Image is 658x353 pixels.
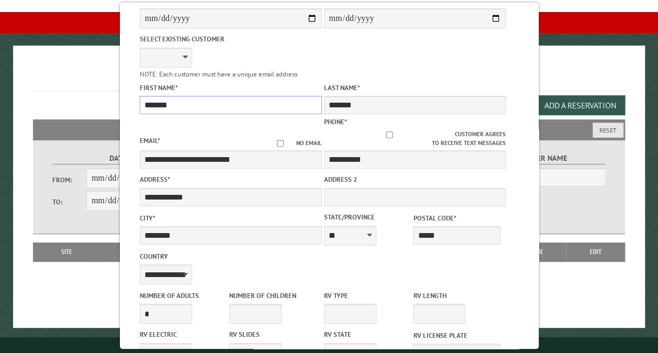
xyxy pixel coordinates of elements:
[96,242,171,261] th: Dates
[139,213,321,223] label: City
[324,130,506,148] label: Customer agrees to receive text messages
[139,34,321,44] label: Select existing customer
[413,330,500,340] label: RV License Plate
[139,70,298,79] small: NOTE: Each customer must have a unique email address.
[324,329,411,339] label: RV State
[52,152,188,164] label: Dates
[324,117,347,126] label: Phone
[264,140,296,147] input: No email
[324,291,411,301] label: RV Type
[413,213,500,223] label: Postal Code
[139,329,227,339] label: RV Electric
[38,242,96,261] th: Site
[324,212,411,222] label: State/Province
[33,119,625,139] h2: Filters
[33,62,625,91] h1: Reservations
[52,175,86,185] label: From:
[139,83,321,93] label: First Name
[139,291,227,301] label: Number of Adults
[229,329,316,339] label: RV Slides
[139,136,160,145] label: Email
[229,291,316,301] label: Number of Children
[324,174,506,184] label: Address 2
[593,123,623,138] button: Reset
[52,197,86,207] label: To:
[139,174,321,184] label: Address
[413,291,500,301] label: RV Length
[324,83,506,93] label: Last Name
[139,251,321,261] label: Country
[264,139,321,148] label: No email
[566,242,626,261] th: Edit
[536,95,625,115] button: Add a Reservation
[324,131,454,138] input: Customer agrees to receive text messages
